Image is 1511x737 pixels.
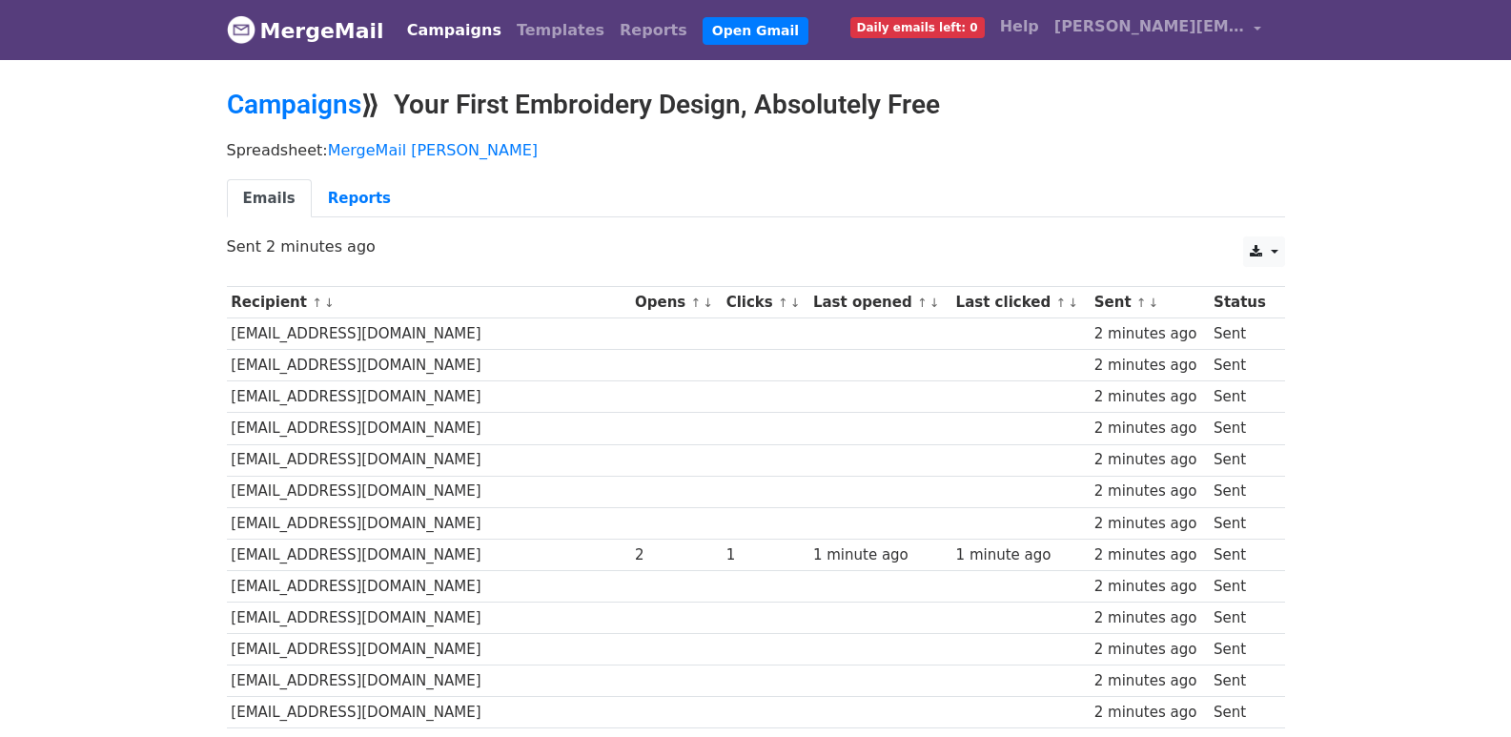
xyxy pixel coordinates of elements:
[1068,296,1078,310] a: ↓
[1149,296,1159,310] a: ↓
[1209,570,1275,602] td: Sent
[1209,287,1275,318] th: Status
[227,381,631,413] td: [EMAIL_ADDRESS][DOMAIN_NAME]
[312,296,322,310] a: ↑
[227,603,631,634] td: [EMAIL_ADDRESS][DOMAIN_NAME]
[1094,544,1205,566] div: 2 minutes ago
[227,476,631,507] td: [EMAIL_ADDRESS][DOMAIN_NAME]
[1094,386,1205,408] div: 2 minutes ago
[726,544,805,566] div: 1
[1209,381,1275,413] td: Sent
[956,544,1086,566] div: 1 minute ago
[850,17,985,38] span: Daily emails left: 0
[917,296,928,310] a: ↑
[790,296,801,310] a: ↓
[1047,8,1270,52] a: [PERSON_NAME][EMAIL_ADDRESS][DOMAIN_NAME]
[1094,449,1205,471] div: 2 minutes ago
[1094,576,1205,598] div: 2 minutes ago
[227,10,384,51] a: MergeMail
[1209,603,1275,634] td: Sent
[1094,513,1205,535] div: 2 minutes ago
[1094,355,1205,377] div: 2 minutes ago
[1136,296,1147,310] a: ↑
[1209,539,1275,570] td: Sent
[630,287,722,318] th: Opens
[951,287,1090,318] th: Last clicked
[227,697,631,728] td: [EMAIL_ADDRESS][DOMAIN_NAME]
[227,634,631,665] td: [EMAIL_ADDRESS][DOMAIN_NAME]
[312,179,407,218] a: Reports
[1094,418,1205,440] div: 2 minutes ago
[227,140,1285,160] p: Spreadsheet:
[227,539,631,570] td: [EMAIL_ADDRESS][DOMAIN_NAME]
[635,544,717,566] div: 2
[1209,350,1275,381] td: Sent
[1094,607,1205,629] div: 2 minutes ago
[227,507,631,539] td: [EMAIL_ADDRESS][DOMAIN_NAME]
[691,296,702,310] a: ↑
[328,141,538,159] a: MergeMail [PERSON_NAME]
[509,11,612,50] a: Templates
[1209,476,1275,507] td: Sent
[227,15,255,44] img: MergeMail logo
[227,318,631,350] td: [EMAIL_ADDRESS][DOMAIN_NAME]
[399,11,509,50] a: Campaigns
[1209,634,1275,665] td: Sent
[324,296,335,310] a: ↓
[1094,481,1205,502] div: 2 minutes ago
[703,17,808,45] a: Open Gmail
[1209,444,1275,476] td: Sent
[1094,670,1205,692] div: 2 minutes ago
[703,296,713,310] a: ↓
[808,287,951,318] th: Last opened
[227,89,361,120] a: Campaigns
[843,8,992,46] a: Daily emails left: 0
[1094,702,1205,724] div: 2 minutes ago
[227,179,312,218] a: Emails
[992,8,1047,46] a: Help
[227,287,631,318] th: Recipient
[227,413,631,444] td: [EMAIL_ADDRESS][DOMAIN_NAME]
[1054,15,1245,38] span: [PERSON_NAME][EMAIL_ADDRESS][DOMAIN_NAME]
[227,236,1285,256] p: Sent 2 minutes ago
[813,544,947,566] div: 1 minute ago
[227,350,631,381] td: [EMAIL_ADDRESS][DOMAIN_NAME]
[1094,639,1205,661] div: 2 minutes ago
[227,570,631,602] td: [EMAIL_ADDRESS][DOMAIN_NAME]
[1209,507,1275,539] td: Sent
[1209,697,1275,728] td: Sent
[722,287,808,318] th: Clicks
[1055,296,1066,310] a: ↑
[1209,318,1275,350] td: Sent
[1090,287,1209,318] th: Sent
[778,296,788,310] a: ↑
[227,665,631,697] td: [EMAIL_ADDRESS][DOMAIN_NAME]
[929,296,940,310] a: ↓
[612,11,695,50] a: Reports
[1209,665,1275,697] td: Sent
[227,89,1285,121] h2: ⟫ Your First Embroidery Design, Absolutely Free
[1094,323,1205,345] div: 2 minutes ago
[1209,413,1275,444] td: Sent
[227,444,631,476] td: [EMAIL_ADDRESS][DOMAIN_NAME]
